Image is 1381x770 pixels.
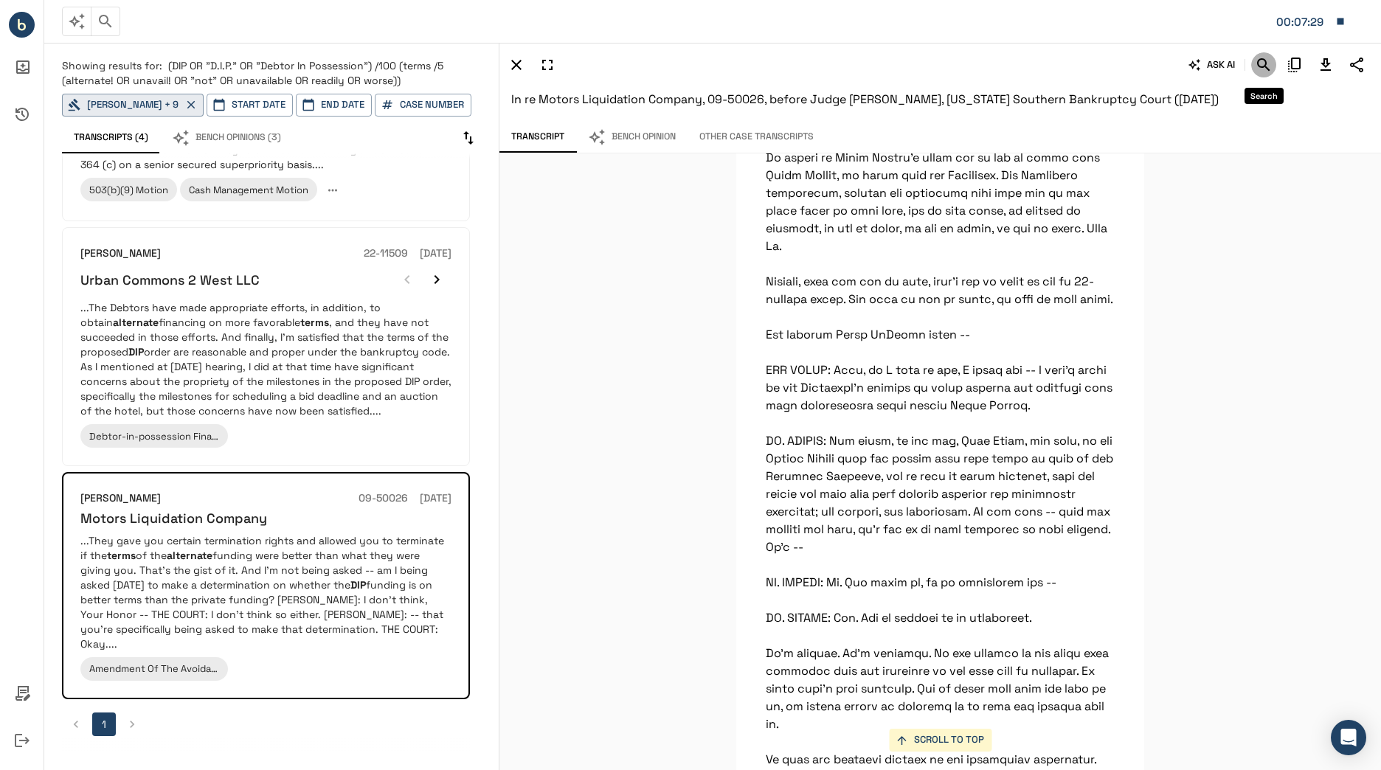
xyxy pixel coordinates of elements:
button: Bench Opinion [576,122,688,153]
nav: pagination navigation [62,712,470,736]
h6: [PERSON_NAME] [80,490,161,507]
span: 503(b)(9) Motion [89,184,168,196]
button: Search [1251,52,1276,77]
span: Debtor-in-possession Financing Approval [89,430,280,443]
em: DIP [350,578,366,592]
button: SCROLL TO TOP [889,729,991,752]
h6: Motors Liquidation Company [80,510,267,527]
h6: Urban Commons 2 West LLC [80,271,260,288]
button: Download Transcript [1313,52,1338,77]
em: DIP [128,345,144,358]
span: Cash Management Motion [189,184,308,196]
em: alternate [113,316,159,329]
span: In re Motors Liquidation Company, 09-50026, before Judge [PERSON_NAME], [US_STATE] Southern Bankr... [511,91,1219,107]
button: Share Transcript [1344,52,1369,77]
em: terms [300,316,329,329]
div: Matter: 107868.0001 [1276,13,1328,32]
h6: [DATE] [420,246,451,262]
button: Transcripts (4) [62,122,160,153]
button: Matter: 107868.0001 [1269,6,1353,37]
button: Transcript [499,122,576,153]
button: Case Number [375,94,471,117]
h6: [DATE] [420,490,451,507]
button: ASK AI [1186,52,1239,77]
button: page 1 [92,712,116,736]
p: ...The Debtors have made appropriate efforts, in addition, to obtain financing on more favorable ... [80,300,451,418]
button: [PERSON_NAME] + 9 [62,94,204,117]
button: Copy Citation [1282,52,1307,77]
button: Start Date [207,94,293,117]
em: alternate [167,549,212,562]
h6: 09-50026 [359,490,408,507]
button: Other Case Transcripts [688,122,826,153]
div: Open Intercom Messenger [1331,720,1366,755]
span: (DIP OR "D.I.P." OR "Debtor In Possession") /100 (terms /5 (alternate! OR unavail! OR "not" OR un... [62,59,443,87]
h6: [PERSON_NAME] [80,246,161,262]
button: Bench Opinions (3) [160,122,293,153]
p: ...They gave you certain termination rights and allowed you to terminate if the of the funding we... [80,533,451,651]
em: terms [107,549,136,562]
button: End Date [296,94,372,117]
div: Search [1245,88,1284,104]
span: Showing results for: [62,59,162,72]
h6: 22-11509 [364,246,408,262]
span: Amendment Of The Avoidance Action Trust Agreement [89,662,342,675]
